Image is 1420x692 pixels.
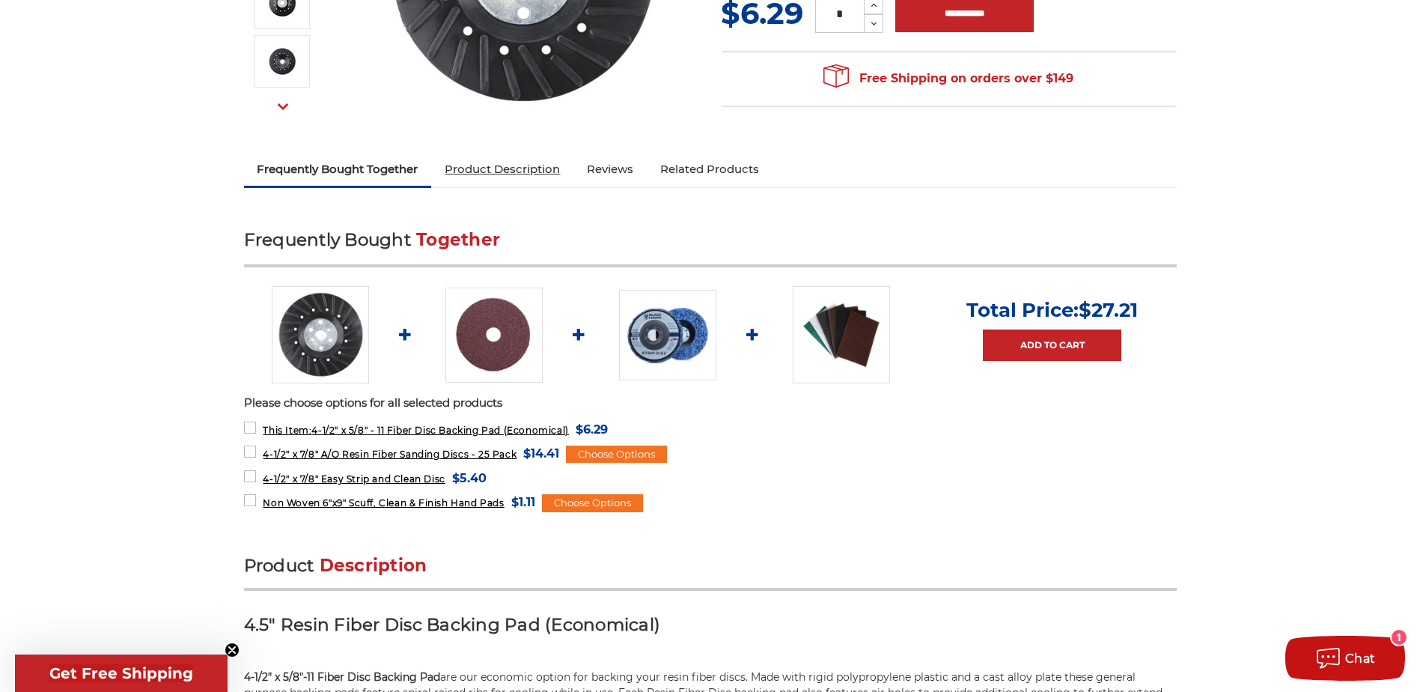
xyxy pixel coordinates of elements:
div: Get Free ShippingClose teaser [15,655,228,692]
span: Description [320,555,427,576]
div: Choose Options [566,446,667,464]
strong: This Item: [263,425,311,436]
a: Reviews [573,153,647,186]
p: Please choose options for all selected products [244,395,1177,412]
button: Next [265,91,301,123]
span: $5.40 [452,468,487,488]
button: Chat [1285,636,1405,681]
span: $27.21 [1079,298,1138,322]
a: Related Products [647,153,773,186]
a: Product Description [431,153,573,186]
span: Free Shipping on orders over $149 [823,64,1073,94]
a: Frequently Bought Together [244,153,432,186]
span: $1.11 [511,492,535,512]
span: Get Free Shipping [49,664,193,682]
span: 4-1/2" x 7/8" A/O Resin Fiber Sanding Discs - 25 Pack [263,449,516,460]
span: Together [416,229,500,250]
p: Total Price: [966,298,1138,322]
span: Frequently Bought [244,229,411,250]
img: backing pad for resin fiber sanding discs, 4.5 inch diameter [263,43,301,80]
span: $6.29 [576,419,608,440]
span: $14.41 [523,443,559,464]
strong: 4.5" Resin Fiber Disc Backing Pad (Economical) [244,614,661,635]
div: 1 [1392,630,1407,645]
strong: 4-1/2" x 5/8"-11 Fiber Disc Backing Pad [244,670,440,684]
span: 4-1/2" x 5/8" - 11 Fiber Disc Backing Pad (Economical) [263,425,568,436]
a: Add to Cart [983,330,1121,361]
div: Choose Options [542,494,643,512]
span: Non Woven 6"x9" Scuff, Clean & Finish Hand Pads [263,497,504,509]
button: Close teaser [225,643,240,658]
span: Chat [1345,652,1376,666]
span: Product [244,555,314,576]
span: 4-1/2" x 7/8" Easy Strip and Clean Disc [263,473,445,485]
img: Resin disc backing pad measuring 4 1/2 inches, an essential grinder accessory from Empire Abrasives [272,286,369,383]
